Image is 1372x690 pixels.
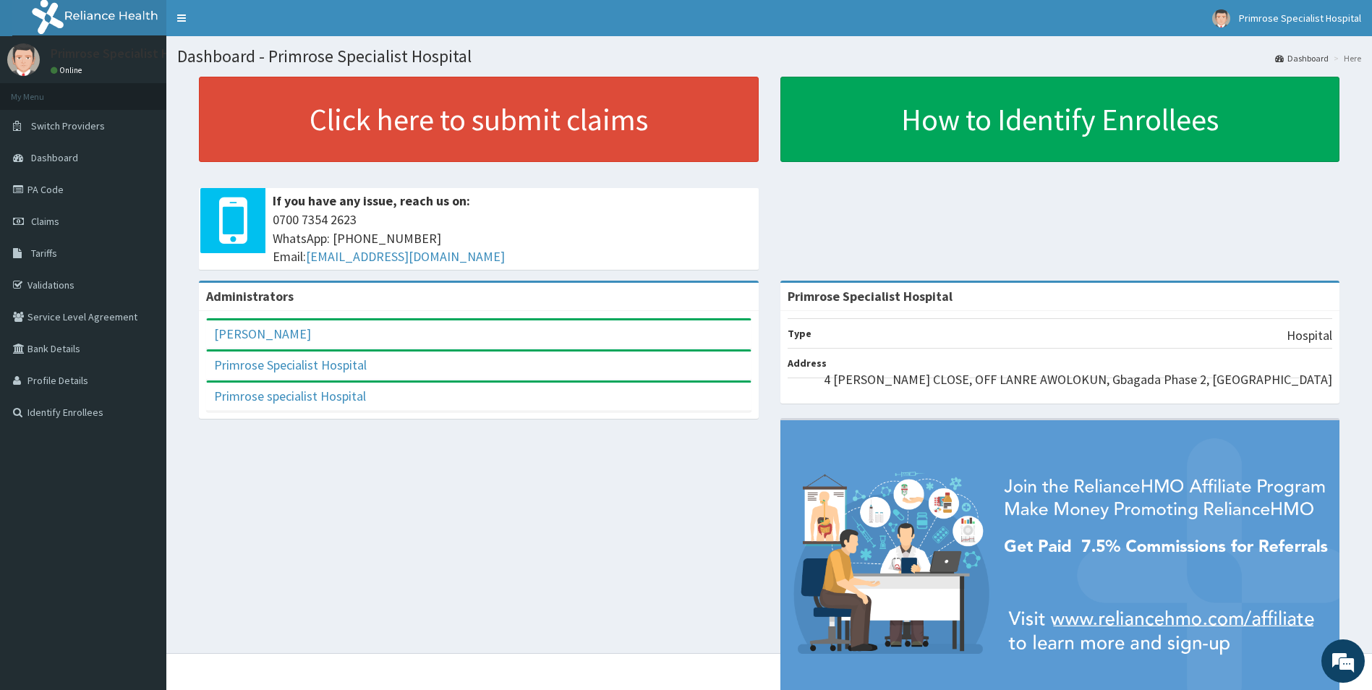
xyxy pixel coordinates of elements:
[199,77,759,162] a: Click here to submit claims
[31,119,105,132] span: Switch Providers
[788,357,827,370] b: Address
[31,247,57,260] span: Tariffs
[273,192,470,209] b: If you have any issue, reach us on:
[214,325,311,342] a: [PERSON_NAME]
[51,65,85,75] a: Online
[1275,52,1329,64] a: Dashboard
[7,43,40,76] img: User Image
[214,388,366,404] a: Primrose specialist Hospital
[788,327,811,340] b: Type
[177,47,1361,66] h1: Dashboard - Primrose Specialist Hospital
[273,210,751,266] span: 0700 7354 2623 WhatsApp: [PHONE_NUMBER] Email:
[1239,12,1361,25] span: Primrose Specialist Hospital
[1330,52,1361,64] li: Here
[788,288,953,304] strong: Primrose Specialist Hospital
[1212,9,1230,27] img: User Image
[780,77,1340,162] a: How to Identify Enrollees
[1287,326,1332,345] p: Hospital
[31,215,59,228] span: Claims
[206,288,294,304] b: Administrators
[306,248,505,265] a: [EMAIL_ADDRESS][DOMAIN_NAME]
[51,47,209,60] p: Primrose Specialist Hospital
[214,357,367,373] a: Primrose Specialist Hospital
[824,370,1332,389] p: 4 [PERSON_NAME] CLOSE, OFF LANRE AWOLOKUN, Gbagada Phase 2, [GEOGRAPHIC_DATA]
[31,151,78,164] span: Dashboard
